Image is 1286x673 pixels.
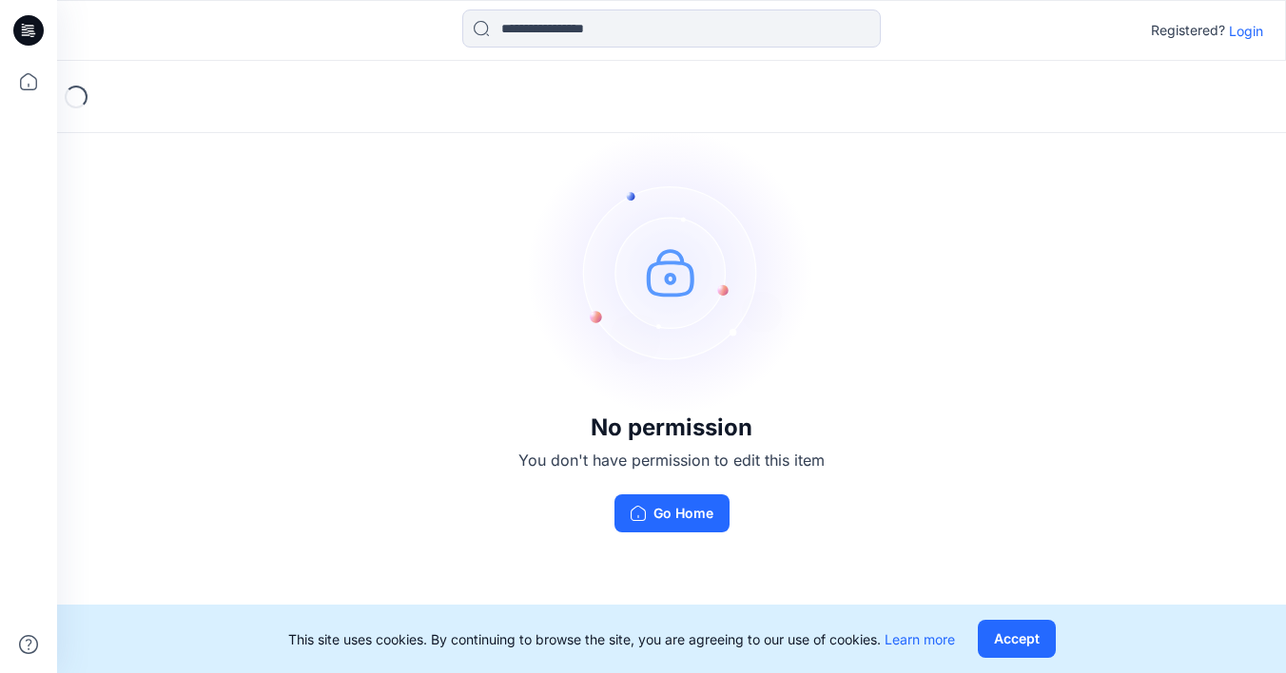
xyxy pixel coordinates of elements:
[1229,21,1263,41] p: Login
[518,414,825,441] h3: No permission
[288,629,955,649] p: This site uses cookies. By continuing to browse the site, you are agreeing to our use of cookies.
[1151,19,1225,42] p: Registered?
[614,494,730,532] button: Go Home
[978,620,1056,658] button: Accept
[518,449,825,471] p: You don't have permission to edit this item
[885,631,955,647] a: Learn more
[529,129,814,414] img: no-perm.svg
